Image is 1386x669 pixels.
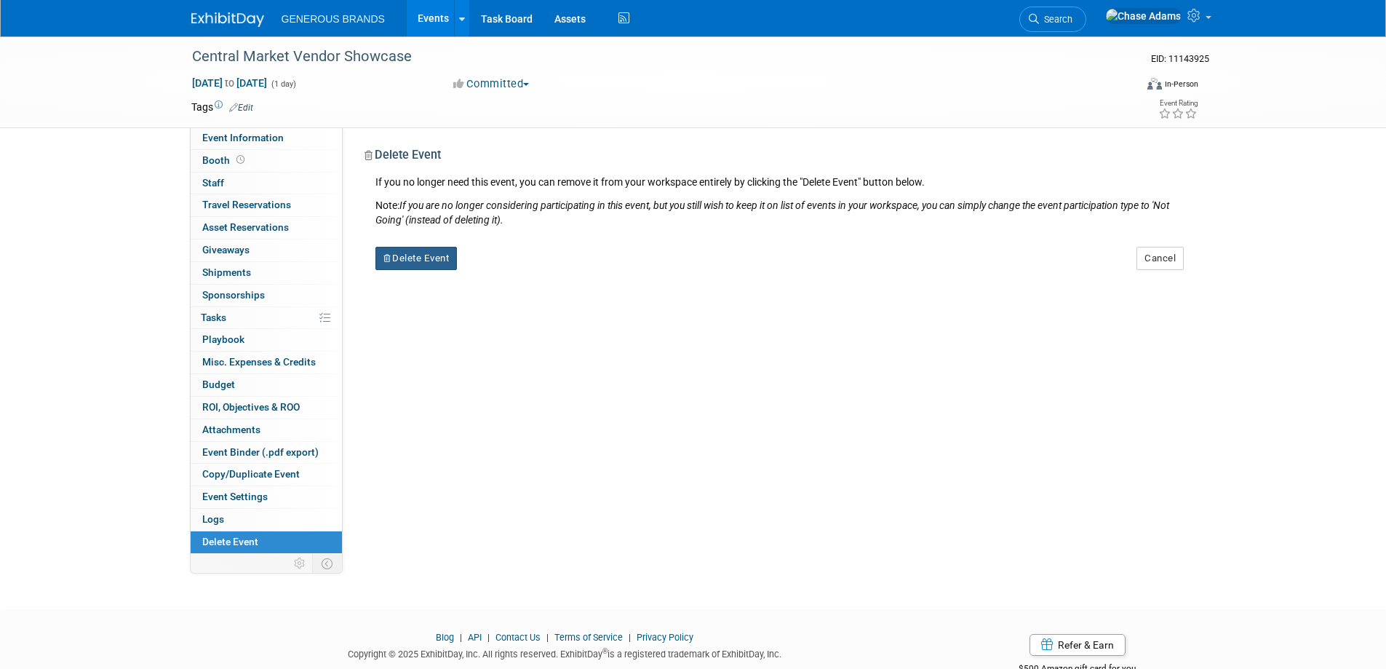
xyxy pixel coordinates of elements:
a: Refer & Earn [1029,634,1126,656]
td: Toggle Event Tabs [312,554,342,573]
span: Staff [202,177,224,189]
span: Event Settings [202,491,268,502]
span: Booth [202,154,247,166]
span: GENEROUS BRANDS [282,13,385,25]
a: Giveaways [191,240,342,261]
a: Staff [191,173,342,194]
span: | [625,632,634,643]
a: ROI, Objectives & ROO [191,397,342,419]
a: Search [1019,7,1086,32]
span: Event Binder (.pdf export) [202,446,319,458]
td: Personalize Event Tab Strip [287,554,313,573]
span: Sponsorships [202,289,265,301]
button: Cancel [1136,247,1184,270]
span: to [223,77,236,89]
div: In-Person [1164,79,1198,90]
a: Event Information [191,127,342,149]
a: Delete Event [191,531,342,553]
a: Edit [229,103,253,113]
a: Event Binder (.pdf export) [191,442,342,464]
img: Format-Inperson.png [1147,78,1162,90]
a: Tasks [191,307,342,329]
button: Committed [448,76,535,92]
a: Booth [191,150,342,172]
button: Delete Event [375,247,458,270]
span: ROI, Objectives & ROO [202,401,300,413]
a: Shipments [191,262,342,284]
span: | [484,632,493,643]
a: Asset Reservations [191,217,342,239]
span: (1 day) [270,79,296,89]
a: Budget [191,374,342,396]
a: API [468,632,482,643]
a: Terms of Service [554,632,623,643]
sup: ® [602,647,608,655]
span: Logs [202,513,224,525]
span: Event ID: 11143925 [1151,53,1209,64]
div: Central Market Vendor Showcase [187,44,1113,70]
img: Chase Adams [1105,8,1182,24]
div: Delete Event [365,147,1184,175]
div: Note: [375,198,1184,227]
span: Booth not reserved yet [234,154,247,165]
a: Logs [191,509,342,531]
span: | [543,632,552,643]
td: Tags [191,100,253,114]
span: | [456,632,466,643]
a: Privacy Policy [637,632,693,643]
a: Sponsorships [191,285,342,306]
a: Copy/Duplicate Event [191,464,342,486]
a: Travel Reservations [191,194,342,216]
span: Asset Reservations [202,221,289,233]
span: Copy/Duplicate Event [202,468,300,480]
span: Giveaways [202,244,250,256]
span: Travel Reservations [202,199,291,210]
span: Delete Event [202,536,258,547]
span: Search [1039,14,1072,25]
a: Blog [436,632,454,643]
span: Attachments [202,424,260,435]
a: Misc. Expenses & Credits [191,352,342,373]
span: [DATE] [DATE] [191,76,268,90]
a: Contact Us [495,632,541,643]
div: Event Format [1049,76,1199,98]
span: Event Information [202,132,284,143]
span: Playbook [202,333,244,345]
span: Tasks [201,312,226,323]
span: Shipments [202,266,251,278]
img: ExhibitDay [191,12,264,27]
a: Event Settings [191,486,342,508]
a: Playbook [191,329,342,351]
div: Event Rating [1158,100,1198,107]
span: Budget [202,379,235,390]
span: Misc. Expenses & Credits [202,356,316,368]
i: If you are no longer considering participating in this event, but you still wish to keep it on li... [375,199,1169,226]
div: If you no longer need this event, you can remove it from your workspace entirely by clicking the ... [365,175,1184,227]
div: Copyright © 2025 ExhibitDay, Inc. All rights reserved. ExhibitDay is a registered trademark of Ex... [191,644,939,661]
a: Attachments [191,419,342,441]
